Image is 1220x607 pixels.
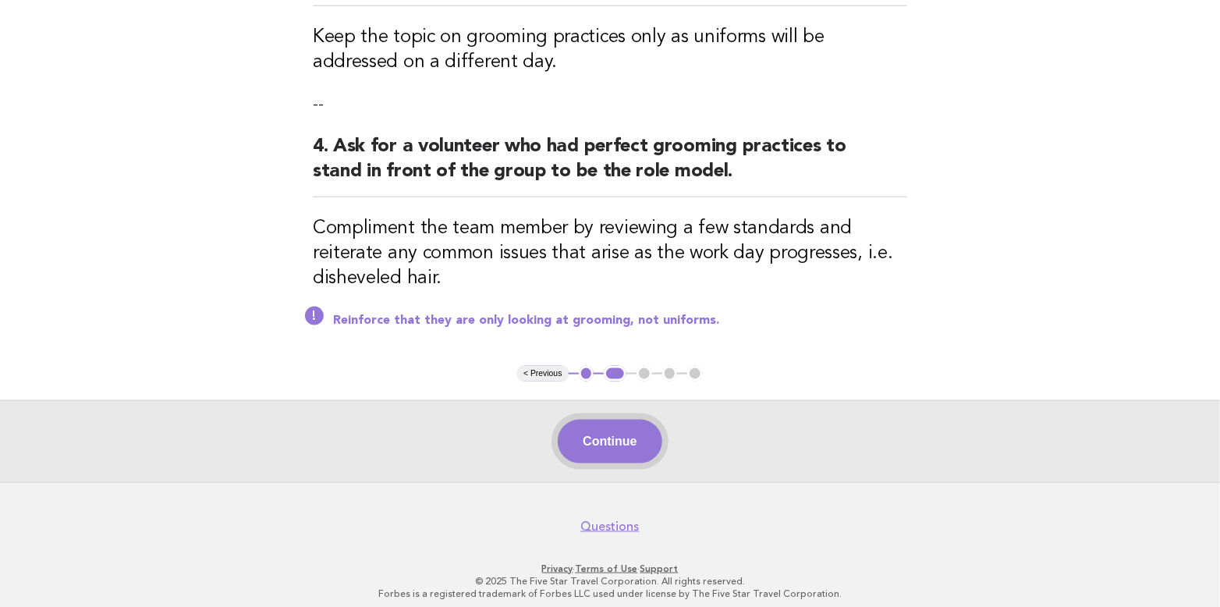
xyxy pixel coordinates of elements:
h2: 4. Ask for a volunteer who had perfect grooming practices to stand in front of the group to be th... [313,134,907,197]
button: 2 [604,366,626,382]
a: Support [640,563,679,574]
p: -- [313,94,907,115]
a: Terms of Use [576,563,638,574]
button: 1 [579,366,594,382]
button: Continue [558,420,661,463]
h3: Keep the topic on grooming practices only as uniforms will be addressed on a different day. [313,25,907,75]
button: < Previous [517,366,568,382]
a: Privacy [542,563,573,574]
h3: Compliment the team member by reviewing a few standards and reiterate any common issues that aris... [313,216,907,291]
p: © 2025 The Five Star Travel Corporation. All rights reserved. [133,575,1087,587]
a: Questions [581,519,640,534]
p: · · [133,563,1087,575]
p: Forbes is a registered trademark of Forbes LLC used under license by The Five Star Travel Corpora... [133,587,1087,600]
p: Reinforce that they are only looking at grooming, not uniforms. [333,313,907,328]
